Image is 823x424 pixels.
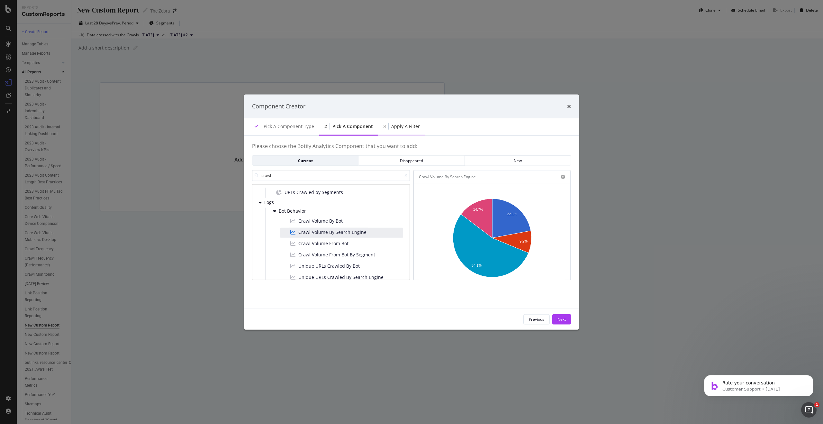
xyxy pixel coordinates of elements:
[298,240,348,247] span: Crawl Volume From Bot
[473,208,483,212] text: 14.7%
[520,239,528,243] text: 9.2%
[298,252,375,258] span: Crawl Volume From Bot By Segment
[465,155,571,166] button: New
[557,317,566,322] div: Next
[252,102,305,111] div: Component Creator
[264,180,293,185] span: Distribution
[252,170,410,181] input: Name of the Botify Component
[298,263,360,269] span: Unique URLs Crawled By Bot
[252,143,571,155] h4: Please choose the Botify Analytics Component that you want to add:
[252,155,358,166] button: Current
[814,402,819,407] span: 1
[264,200,293,205] span: Logs
[694,362,823,407] iframe: Intercom notifications message
[279,208,307,214] span: Bot Behavior
[264,123,314,129] div: Pick a Component type
[364,158,459,163] div: Disappeared
[529,317,544,322] div: Previous
[552,314,571,324] button: Next
[285,189,343,196] span: URLs Crawled by Segments
[383,123,386,129] div: 3
[358,155,465,166] button: Disappeared
[523,314,550,324] button: Previous
[419,196,565,283] svg: A chart.
[298,274,384,281] span: Unique URLs Crawled By Search Engine
[332,123,373,129] div: Pick a Component
[258,158,353,163] div: Current
[567,102,571,111] div: times
[298,218,343,224] span: Crawl Volume By Bot
[419,173,476,180] div: Crawl Volume By Search Engine
[801,402,817,418] iframe: Intercom live chat
[472,263,482,267] text: 54.1%
[391,123,420,129] div: Apply a Filter
[324,123,327,129] div: 2
[470,158,565,163] div: New
[244,95,579,330] div: modal
[298,229,366,235] span: Crawl Volume By Search Engine
[507,212,517,216] text: 22.1%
